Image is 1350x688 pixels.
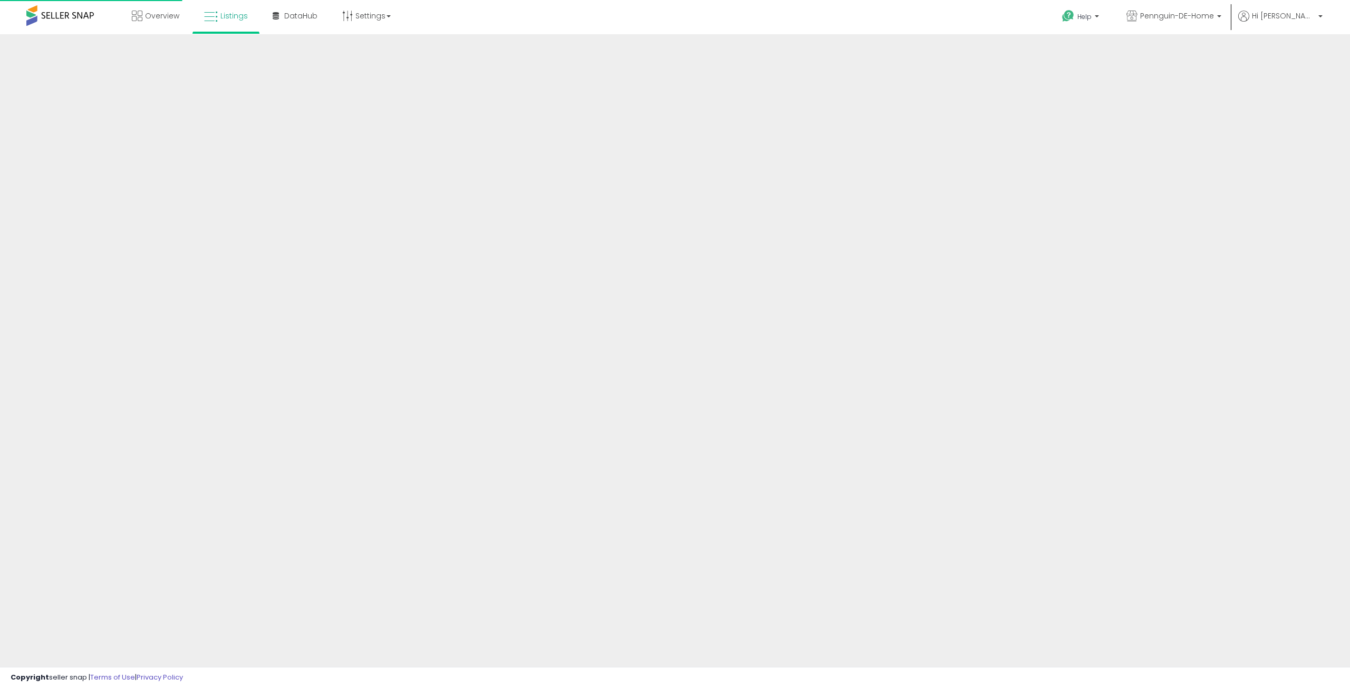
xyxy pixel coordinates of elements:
[1062,9,1075,23] i: Get Help
[1077,12,1092,21] span: Help
[1054,2,1110,34] a: Help
[1252,11,1315,21] span: Hi [PERSON_NAME]
[284,11,317,21] span: DataHub
[220,11,248,21] span: Listings
[1140,11,1214,21] span: Pennguin-DE-Home
[1238,11,1323,34] a: Hi [PERSON_NAME]
[145,11,179,21] span: Overview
